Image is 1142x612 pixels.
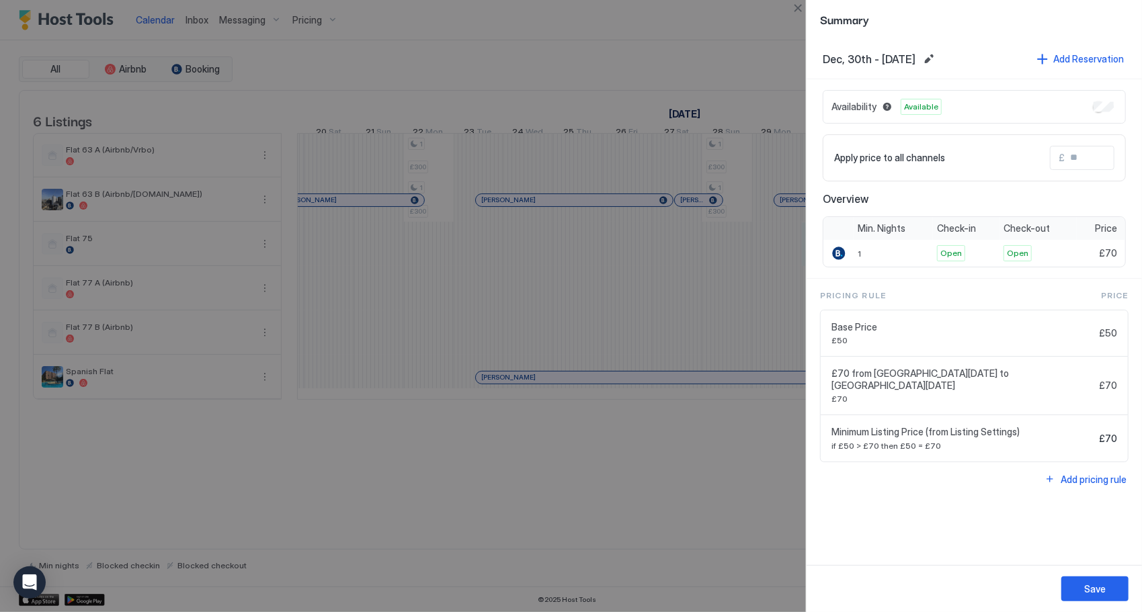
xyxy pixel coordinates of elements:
[831,367,1094,391] span: £70 from [GEOGRAPHIC_DATA][DATE] to [GEOGRAPHIC_DATA][DATE]
[1053,52,1124,66] div: Add Reservation
[1095,222,1117,234] span: Price
[834,152,945,164] span: Apply price to all channels
[940,247,962,259] span: Open
[1004,222,1050,234] span: Check-out
[820,290,886,302] span: Pricing Rule
[831,394,1094,404] span: £70
[1084,582,1106,596] div: Save
[858,222,905,234] span: Min. Nights
[1061,472,1127,486] div: Add pricing rule
[831,335,1094,345] span: £50
[1101,290,1129,302] span: Price
[831,101,876,113] span: Availability
[1099,433,1117,445] span: £70
[1061,576,1129,601] button: Save
[904,101,938,113] span: Available
[879,99,895,115] button: Blocked dates override all pricing rules and remain unavailable until manually unblocked
[823,52,915,66] span: Dec, 30th - [DATE]
[1099,247,1117,259] span: £70
[1007,247,1028,259] span: Open
[823,192,1126,206] span: Overview
[858,249,861,259] span: 1
[13,566,46,599] div: Open Intercom Messenger
[1099,327,1117,339] span: £50
[1043,470,1129,488] button: Add pricing rule
[1099,380,1117,392] span: £70
[1059,152,1065,164] span: £
[820,11,1129,28] span: Summary
[831,426,1094,438] span: Minimum Listing Price (from Listing Settings)
[831,441,1094,451] span: if £50 > £70 then £50 = £70
[937,222,976,234] span: Check-in
[1035,50,1126,68] button: Add Reservation
[831,321,1094,333] span: Base Price
[921,51,937,67] button: Edit date range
